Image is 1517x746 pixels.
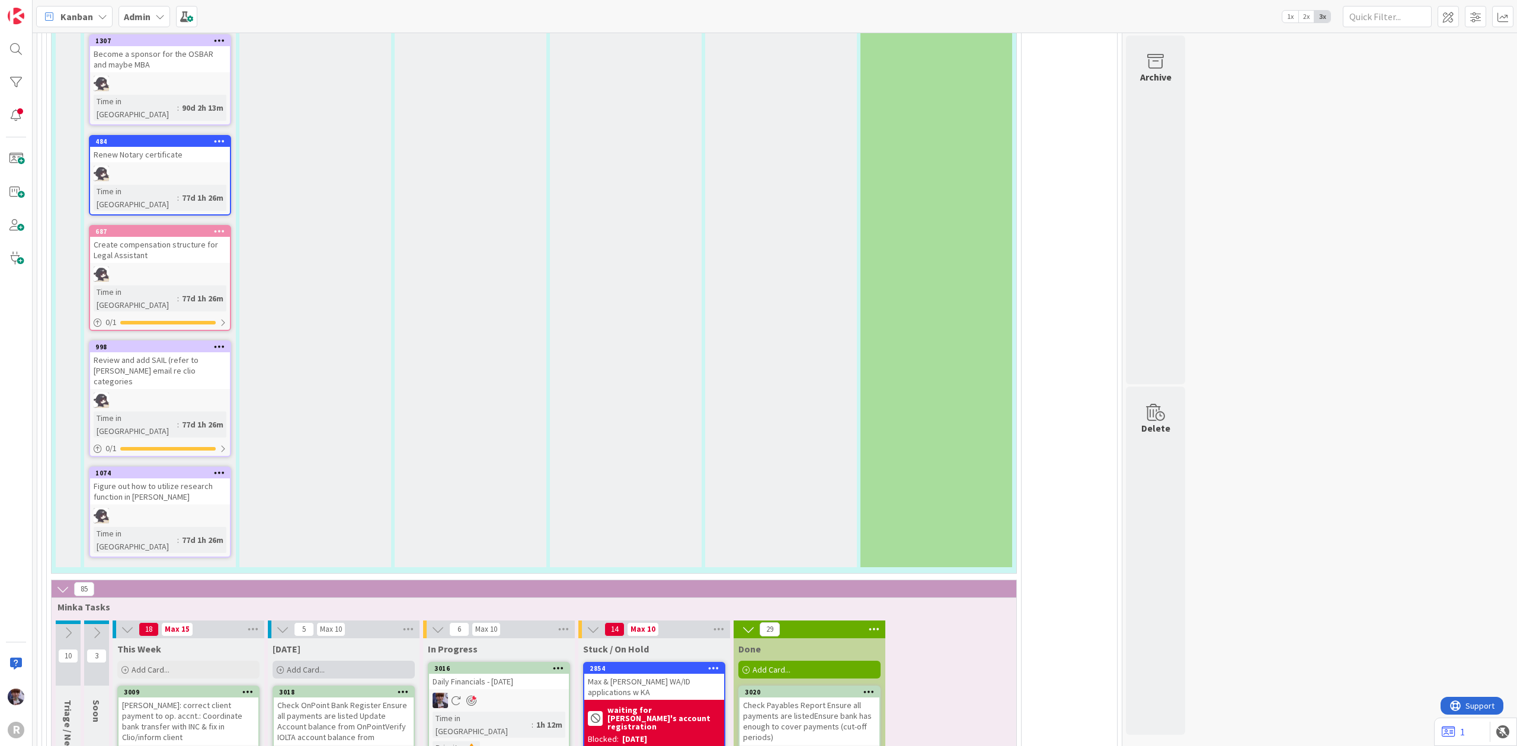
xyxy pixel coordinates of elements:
span: : [532,718,533,731]
span: 18 [139,622,159,636]
a: 1307Become a sponsor for the OSBAR and maybe MBAKNTime in [GEOGRAPHIC_DATA]:90d 2h 13m [89,34,231,126]
div: KN [90,76,230,91]
div: 3016Daily Financials - [DATE] [429,663,569,689]
a: 1 [1442,725,1465,739]
div: 998Review and add SAIL (refer to [PERSON_NAME] email re clio categories [90,342,230,389]
a: 687Create compensation structure for Legal AssistantKNTime in [GEOGRAPHIC_DATA]:77d 1h 26m0/1 [89,225,231,331]
div: Max 10 [631,626,655,632]
span: Minka Tasks [57,601,1001,613]
div: 687Create compensation structure for Legal Assistant [90,226,230,263]
div: 3009 [124,688,258,696]
img: KN [94,393,109,408]
div: 1074 [90,468,230,478]
div: 3020Check Payables Report Ensure all payments are listedEnsure bank has enough to cover payments ... [740,687,879,745]
div: 1074 [95,469,230,477]
div: 77d 1h 26m [179,418,226,431]
img: KN [94,508,109,523]
div: Daily Financials - [DATE] [429,674,569,689]
div: 3016 [429,663,569,674]
div: Time in [GEOGRAPHIC_DATA] [94,411,177,438]
span: Support [25,2,54,16]
div: 484Renew Notary certificate [90,136,230,162]
span: : [177,533,179,546]
div: 3020 [745,688,879,696]
div: Max 10 [320,626,342,632]
div: Create compensation structure for Legal Assistant [90,237,230,263]
img: Visit kanbanzone.com [8,8,24,24]
img: ML [433,693,448,708]
span: 2x [1298,11,1314,22]
span: Kanban [60,9,93,24]
div: [PERSON_NAME]: correct client payment to op. accnt.: Coordinate bank transfer with INC & fix in C... [119,697,258,745]
a: 484Renew Notary certificateKNTime in [GEOGRAPHIC_DATA]:77d 1h 26m [89,135,231,216]
b: waiting for [PERSON_NAME]'s account registration [607,706,721,731]
div: 90d 2h 13m [179,101,226,114]
div: 2854 [584,663,724,674]
div: 3018 [274,687,414,697]
div: 2854 [590,664,724,673]
div: 1307 [95,37,230,45]
div: 687 [95,227,230,236]
div: Time in [GEOGRAPHIC_DATA] [94,185,177,211]
div: KN [90,393,230,408]
span: This Week [117,643,161,655]
div: Max 15 [165,626,190,632]
div: 77d 1h 26m [179,191,226,204]
div: Delete [1141,421,1170,435]
div: Time in [GEOGRAPHIC_DATA] [94,95,177,121]
div: Time in [GEOGRAPHIC_DATA] [433,712,532,738]
span: 1x [1282,11,1298,22]
div: 3018 [279,688,414,696]
img: KN [94,76,109,91]
span: 6 [449,622,469,636]
span: 3 [87,649,107,663]
span: 85 [74,582,94,596]
span: Add Card... [753,664,790,675]
img: KN [94,166,109,181]
div: Become a sponsor for the OSBAR and maybe MBA [90,46,230,72]
span: 3x [1314,11,1330,22]
div: 3018Check OnPoint Bank Register Ensure all payments are listed Update Account balance from OnPoin... [274,687,414,745]
a: 998Review and add SAIL (refer to [PERSON_NAME] email re clio categoriesKNTime in [GEOGRAPHIC_DATA... [89,340,231,457]
div: Renew Notary certificate [90,147,230,162]
span: Soon [91,700,103,722]
img: ML [8,689,24,705]
span: : [177,191,179,204]
span: Add Card... [132,664,169,675]
div: 3009[PERSON_NAME]: correct client payment to op. accnt.: Coordinate bank transfer with INC & fix ... [119,687,258,745]
div: [DATE] [622,733,647,745]
div: Max & [PERSON_NAME] WA/ID applications w KA [584,674,724,700]
span: Add Card... [287,664,325,675]
div: KN [90,266,230,282]
span: Stuck / On Hold [583,643,649,655]
div: 998 [95,343,230,351]
div: 687 [90,226,230,237]
div: 77d 1h 26m [179,533,226,546]
div: Archive [1140,70,1172,84]
span: 14 [604,622,625,636]
div: 3009 [119,687,258,697]
span: In Progress [428,643,478,655]
span: Done [738,643,761,655]
div: 1307Become a sponsor for the OSBAR and maybe MBA [90,36,230,72]
div: Review and add SAIL (refer to [PERSON_NAME] email re clio categories [90,352,230,389]
div: 2854Max & [PERSON_NAME] WA/ID applications w KA [584,663,724,700]
div: Check OnPoint Bank Register Ensure all payments are listed Update Account balance from OnPointVer... [274,697,414,745]
div: Check Payables Report Ensure all payments are listedEnsure bank has enough to cover payments (cut... [740,697,879,745]
div: 0/1 [90,315,230,330]
div: 484 [95,137,230,146]
div: Figure out how to utilize research function in [PERSON_NAME] [90,478,230,504]
div: KN [90,166,230,181]
span: 5 [294,622,314,636]
div: 3020 [740,687,879,697]
div: 3016 [434,664,569,673]
span: Today [273,643,300,655]
div: 0/1 [90,441,230,456]
div: Time in [GEOGRAPHIC_DATA] [94,527,177,553]
div: R [8,722,24,738]
span: : [177,418,179,431]
div: 1h 12m [533,718,565,731]
div: Blocked: [588,733,619,745]
b: Admin [124,11,151,22]
div: KN [90,508,230,523]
